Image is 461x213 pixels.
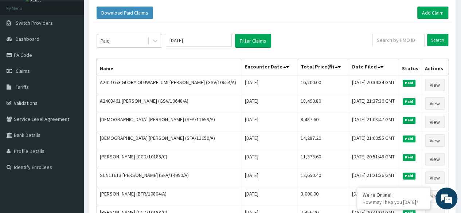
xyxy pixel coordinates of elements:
th: Date Filed [349,59,399,76]
textarea: Type your message and hit 'Enter' [4,138,139,164]
td: [DATE] [242,131,298,150]
a: View [425,153,445,165]
td: [DATE] 20:51:49 GMT [349,150,399,169]
td: A2411053 GLORY OLUWAPELUMI [PERSON_NAME] (GSV/10654/A) [97,75,242,94]
td: [DATE] 21:00:55 GMT [349,131,399,150]
td: [DEMOGRAPHIC_DATA] [PERSON_NAME] (SFA/11659/A) [97,131,242,150]
td: [DATE] [242,75,298,94]
td: 16,200.00 [297,75,349,94]
a: View [425,134,445,147]
input: Search by HMO ID [372,34,425,46]
th: Status [399,59,422,76]
td: [DATE] 21:08:47 GMT [349,113,399,131]
p: How may I help you today? [363,199,425,205]
td: 11,373.60 [297,150,349,169]
span: We're online! [42,62,101,135]
td: SUN11613 [PERSON_NAME] (SFA/14950/A) [97,169,242,187]
span: Dashboard [16,36,39,42]
span: Paid [403,154,416,161]
div: Paid [101,37,110,44]
td: 8,487.60 [297,113,349,131]
td: [DEMOGRAPHIC_DATA] [PERSON_NAME] (SFA/11659/A) [97,113,242,131]
td: A2403461 [PERSON_NAME] (GSV/10648/A) [97,94,242,113]
a: View [425,97,445,110]
td: [PERSON_NAME] (BTR/10804/A) [97,187,242,206]
div: Minimize live chat window [120,4,137,21]
td: 14,287.20 [297,131,349,150]
th: Name [97,59,242,76]
div: Chat with us now [38,41,122,50]
a: View [425,116,445,128]
td: [DATE] 20:34:34 GMT [349,75,399,94]
img: d_794563401_company_1708531726252_794563401 [13,36,30,55]
td: [DATE] [242,150,298,169]
span: Switch Providers [16,20,53,26]
span: Paid [403,173,416,179]
a: View [425,190,445,202]
td: [DATE] [242,187,298,206]
input: Search [427,34,448,46]
a: View [425,171,445,184]
td: [DATE] [242,169,298,187]
span: Paid [403,117,416,123]
input: Select Month and Year [166,34,231,47]
td: [DATE] [242,113,298,131]
td: [PERSON_NAME] (CCD/10188/C) [97,150,242,169]
span: Claims [16,68,30,74]
span: Tariffs [16,84,29,90]
td: [DATE] 21:21:36 GMT [349,169,399,187]
button: Download Paid Claims [97,7,153,19]
button: Filter Claims [235,34,271,48]
td: [DATE] 21:04:40 GMT [349,187,399,206]
span: Paid [403,135,416,142]
span: Paid [403,80,416,86]
span: Paid [403,98,416,105]
td: 3,000.00 [297,187,349,206]
a: Add Claim [417,7,448,19]
th: Actions [422,59,448,76]
th: Total Price(₦) [297,59,349,76]
td: [DATE] 21:37:36 GMT [349,94,399,113]
td: 12,650.40 [297,169,349,187]
td: 18,490.80 [297,94,349,113]
div: We're Online! [363,192,425,198]
th: Encounter Date [242,59,298,76]
td: [DATE] [242,94,298,113]
a: View [425,79,445,91]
